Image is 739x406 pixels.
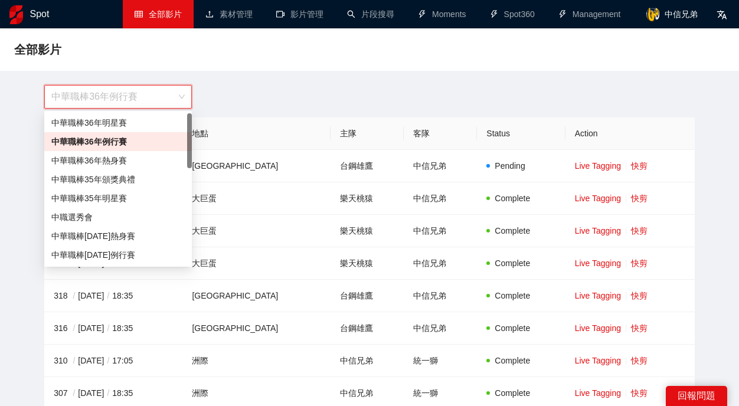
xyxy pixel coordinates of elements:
div: 中華職棒36年例行賽 [51,135,185,148]
a: 快剪 [631,161,648,171]
td: 樂天桃猿 [331,182,404,215]
a: upload素材管理 [205,9,253,19]
span: / [70,323,78,333]
span: 中華職棒36年例行賽 [51,86,185,108]
a: 快剪 [631,194,648,203]
th: 客隊 [404,117,477,150]
span: / [70,356,78,365]
a: Live Tagging [575,258,621,268]
a: video-camera影片管理 [276,9,323,19]
div: 中華職棒36年熱身賽 [51,154,185,167]
span: / [104,356,112,365]
a: 快剪 [631,323,648,333]
td: 大巨蛋 [182,182,331,215]
td: 洲際 [182,345,331,377]
a: Live Tagging [575,388,621,398]
a: 快剪 [631,356,648,365]
div: 中華職棒35年例行賽 [44,245,192,264]
span: Complete [495,258,530,268]
div: 中華職棒[DATE]例行賽 [51,248,185,261]
div: 中華職棒36年明星賽 [44,113,192,132]
a: Live Tagging [575,194,621,203]
div: 中華職棒[DATE]熱身賽 [51,230,185,243]
th: Action [565,117,695,150]
div: 中華職棒35年熱身賽 [44,227,192,245]
div: 中華職棒35年頒獎典禮 [51,173,185,186]
div: 中華職棒35年明星賽 [51,192,185,205]
td: 樂天桃猿 [331,247,404,280]
a: Live Tagging [575,323,621,333]
div: 中職選秀會 [51,211,185,224]
span: 全部影片 [149,9,182,19]
td: 台鋼雄鷹 [331,150,404,182]
img: logo [9,5,23,24]
th: 主隊 [331,117,404,150]
td: 中信兄弟 [404,312,477,345]
td: 中信兄弟 [404,247,477,280]
div: 中華職棒35年頒獎典禮 [44,170,192,189]
div: 中華職棒36年熱身賽 [44,151,192,170]
a: thunderboltSpot360 [490,9,535,19]
span: Complete [495,226,530,235]
a: thunderboltManagement [558,9,621,19]
a: Live Tagging [575,356,621,365]
td: 中信兄弟 [404,280,477,312]
a: 快剪 [631,226,648,235]
td: 統一獅 [404,345,477,377]
td: [GEOGRAPHIC_DATA] [182,150,331,182]
td: 中信兄弟 [331,345,404,377]
a: Live Tagging [575,291,621,300]
a: 快剪 [631,388,648,398]
span: Complete [495,356,530,365]
td: 316 [DATE] 18:35 [44,312,182,345]
div: 回報問題 [666,386,727,406]
td: 中信兄弟 [404,182,477,215]
td: [GEOGRAPHIC_DATA] [182,280,331,312]
a: search片段搜尋 [347,9,394,19]
a: thunderboltMoments [418,9,466,19]
td: 中信兄弟 [404,150,477,182]
span: / [70,291,78,300]
td: 台鋼雄鷹 [331,280,404,312]
div: 中職選秀會 [44,208,192,227]
td: 310 [DATE] 17:05 [44,345,182,377]
span: Complete [495,291,530,300]
span: 全部影片 [14,40,61,59]
a: 快剪 [631,258,648,268]
a: 快剪 [631,291,648,300]
td: 中信兄弟 [404,215,477,247]
a: Live Tagging [575,226,621,235]
span: / [104,323,112,333]
span: / [70,388,78,398]
td: [GEOGRAPHIC_DATA] [182,312,331,345]
a: Live Tagging [575,161,621,171]
span: Pending [495,161,525,171]
span: Complete [495,194,530,203]
td: 樂天桃猿 [331,215,404,247]
span: / [104,388,112,398]
span: table [135,10,143,18]
th: Status [477,117,565,150]
th: 地點 [182,117,331,150]
span: / [104,291,112,300]
td: 大巨蛋 [182,247,331,280]
td: 318 [DATE] 18:35 [44,280,182,312]
span: Complete [495,388,530,398]
td: 大巨蛋 [182,215,331,247]
div: 中華職棒36年明星賽 [51,116,185,129]
img: avatar [646,7,660,21]
span: Complete [495,323,530,333]
div: 中華職棒36年例行賽 [44,132,192,151]
td: 台鋼雄鷹 [331,312,404,345]
div: 中華職棒35年明星賽 [44,189,192,208]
